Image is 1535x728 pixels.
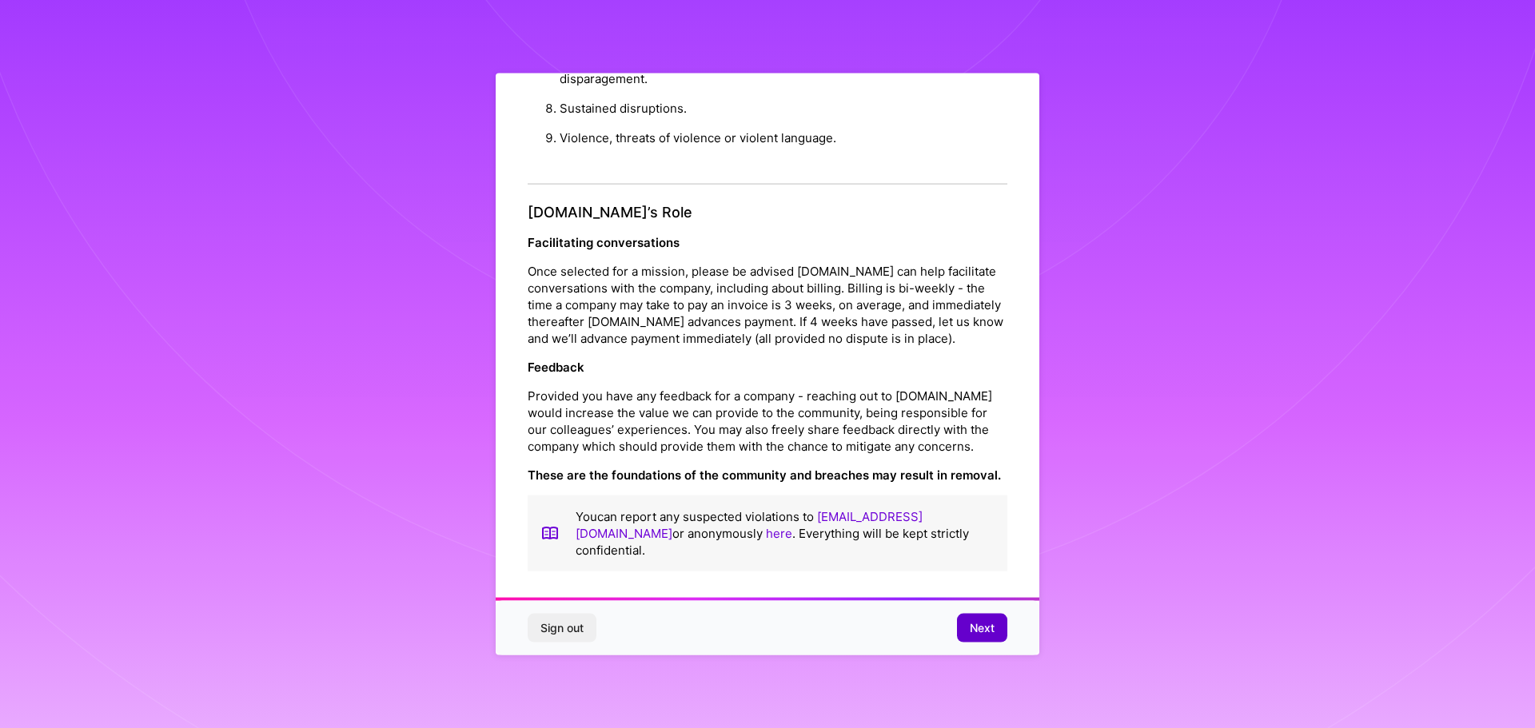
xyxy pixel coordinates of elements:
[766,525,792,540] a: here
[528,234,680,249] strong: Facilitating conversations
[560,93,1007,123] li: Sustained disruptions.
[576,508,923,540] a: [EMAIL_ADDRESS][DOMAIN_NAME]
[576,507,995,558] p: You can report any suspected violations to or anonymously . Everything will be kept strictly conf...
[528,204,1007,221] h4: [DOMAIN_NAME]’s Role
[528,467,1001,482] strong: These are the foundations of the community and breaches may result in removal.
[970,620,995,636] span: Next
[957,614,1007,642] button: Next
[540,507,560,558] img: book icon
[540,620,584,636] span: Sign out
[528,387,1007,454] p: Provided you have any feedback for a company - reaching out to [DOMAIN_NAME] would increase the v...
[528,359,584,374] strong: Feedback
[528,262,1007,346] p: Once selected for a mission, please be advised [DOMAIN_NAME] can help facilitate conversations wi...
[528,614,596,642] button: Sign out
[560,123,1007,153] li: Violence, threats of violence or violent language.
